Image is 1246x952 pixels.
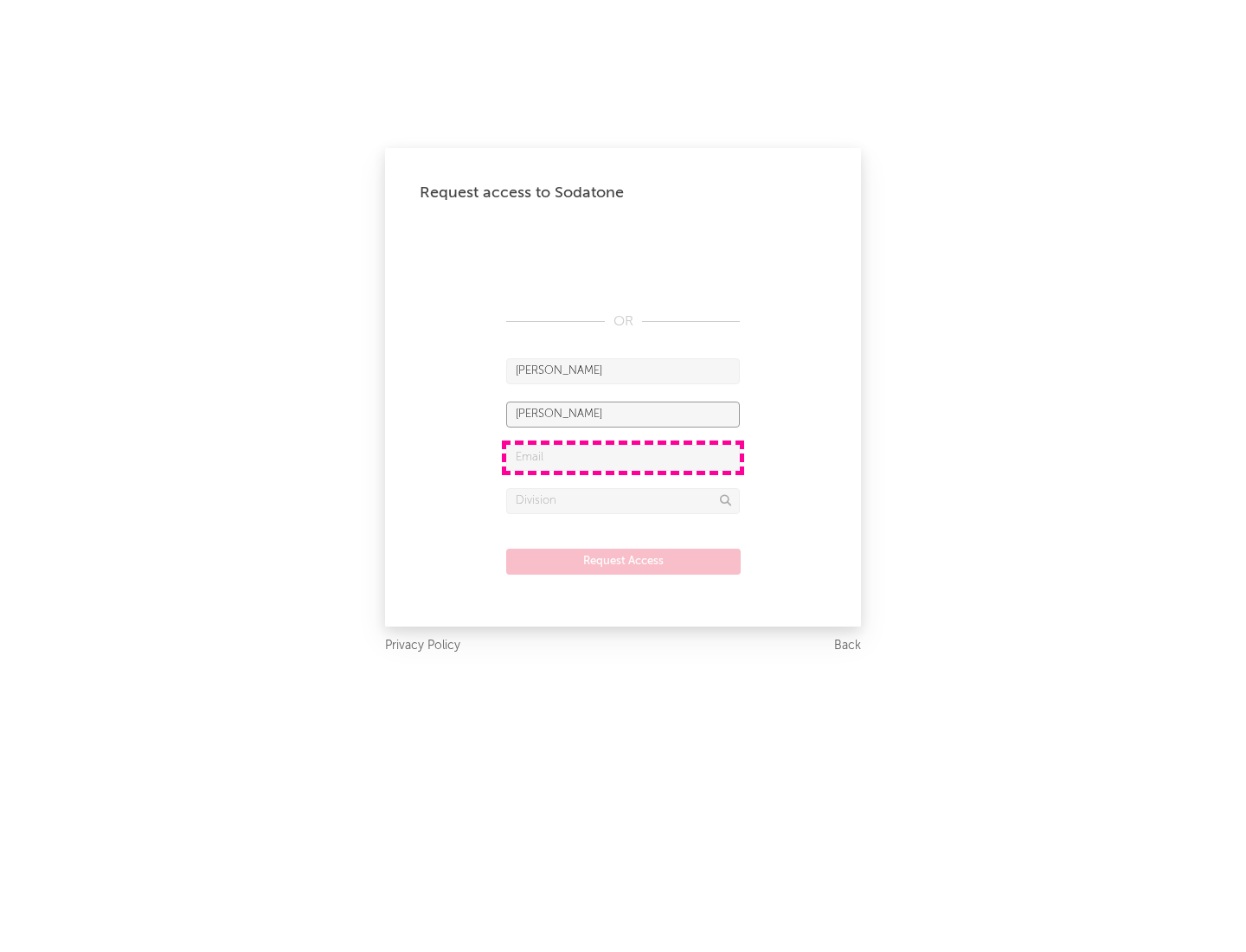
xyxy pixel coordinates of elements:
[834,635,861,657] a: Back
[506,445,740,471] input: Email
[506,402,740,428] input: Last Name
[506,358,740,384] input: First Name
[385,635,460,657] a: Privacy Policy
[420,183,826,203] div: Request access to Sodatone
[506,488,740,514] input: Division
[506,549,741,575] button: Request Access
[506,312,740,332] div: OR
